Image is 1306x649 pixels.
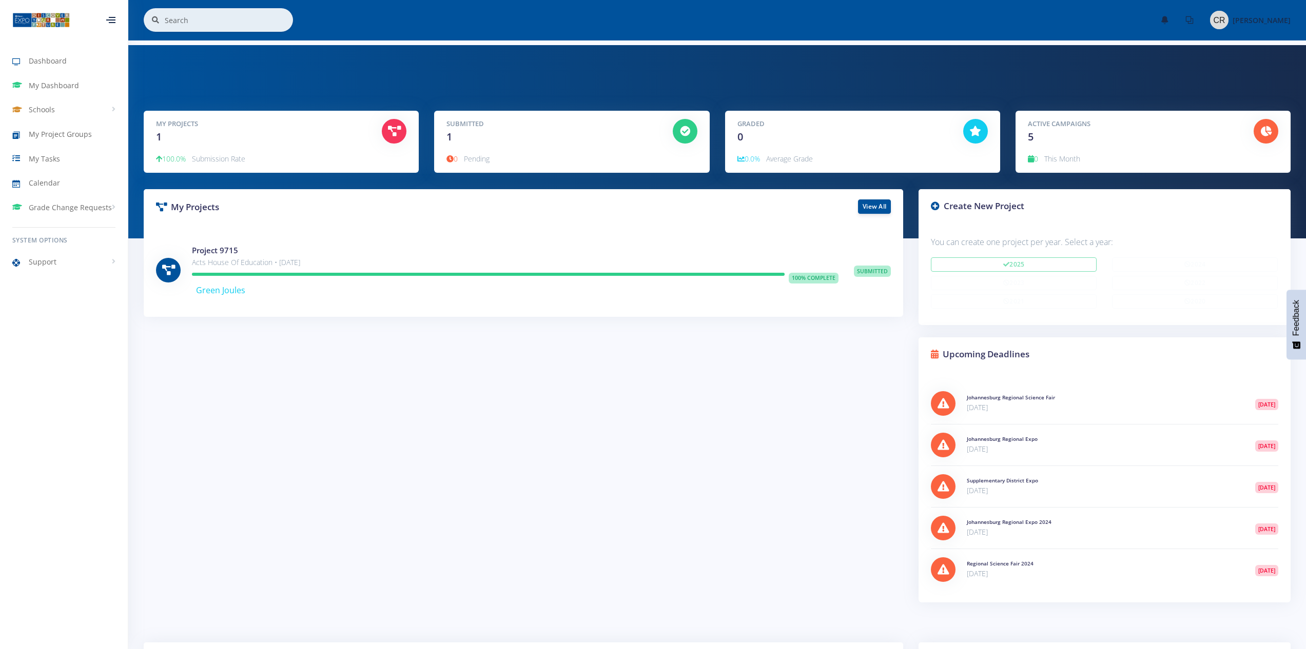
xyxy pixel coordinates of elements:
[156,154,186,164] span: 100.0%
[12,236,115,245] h6: System Options
[446,154,458,164] span: 0
[967,477,1240,484] h6: Supplementary District Expo
[931,199,1278,213] h3: Create New Project
[854,266,891,277] span: Submitted
[737,119,948,129] h5: Graded
[967,560,1240,567] h6: Regional Science Fair 2024
[29,55,67,66] span: Dashboard
[196,285,245,296] span: Green Joules
[1286,290,1306,359] button: Feedback - Show survey
[967,484,1240,497] p: [DATE]
[967,401,1240,414] p: [DATE]
[165,8,293,32] input: Search
[1112,276,1278,290] button: 2022
[1255,523,1278,535] span: [DATE]
[446,119,657,129] h5: Submitted
[29,256,56,267] span: Support
[29,104,55,115] span: Schools
[156,200,516,214] h3: My Projects
[789,273,839,284] span: 100% Complete
[29,129,92,139] span: My Project Groups
[931,294,1097,309] button: 2021
[446,130,452,144] span: 1
[1233,15,1291,25] span: [PERSON_NAME]
[858,199,891,214] a: View All
[737,154,760,164] span: 0.0%
[1112,257,1278,272] button: 2024
[967,518,1240,526] h6: Johannesburg Regional Expo 2024
[766,154,813,164] span: Average Grade
[1255,399,1278,410] span: [DATE]
[931,235,1278,249] p: You can create one project per year. Select a year:
[464,154,490,164] span: Pending
[192,256,839,269] p: Acts House Of Education • [DATE]
[29,202,112,213] span: Grade Change Requests
[967,567,1240,580] p: [DATE]
[1255,565,1278,576] span: [DATE]
[29,80,79,91] span: My Dashboard
[156,130,162,144] span: 1
[156,119,366,129] h5: My Projects
[192,154,245,164] span: Submission Rate
[29,153,60,164] span: My Tasks
[967,526,1240,538] p: [DATE]
[967,435,1240,443] h6: Johannesburg Regional Expo
[1028,154,1038,164] span: 0
[1255,440,1278,452] span: [DATE]
[1210,11,1229,29] img: Image placeholder
[1255,482,1278,493] span: [DATE]
[737,130,743,144] span: 0
[1292,300,1301,336] span: Feedback
[1028,119,1238,129] h5: Active Campaigns
[1202,9,1291,31] a: Image placeholder [PERSON_NAME]
[29,177,60,188] span: Calendar
[1044,154,1080,164] span: This Month
[931,276,1097,290] button: 2023
[12,12,70,28] img: ...
[967,443,1240,455] p: [DATE]
[1028,130,1034,144] span: 5
[192,245,238,255] a: Project 9715
[931,348,1278,361] h3: Upcoming Deadlines
[967,394,1240,401] h6: Johannesburg Regional Science Fair
[1112,294,1278,309] button: 2020
[931,257,1097,272] button: 2025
